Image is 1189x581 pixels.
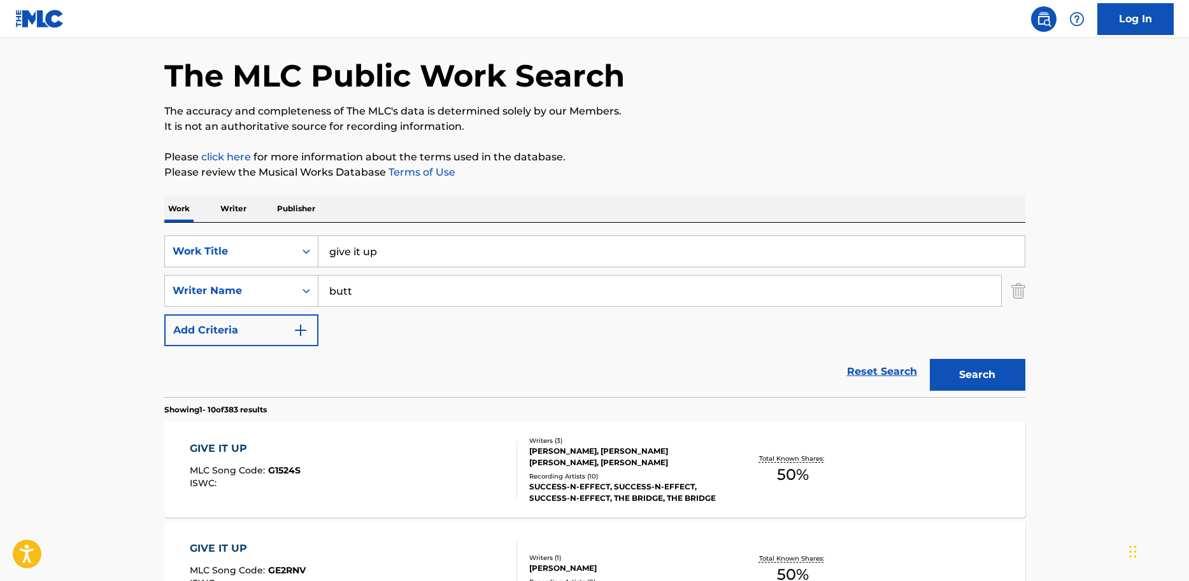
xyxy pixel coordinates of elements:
span: GE2RNV [268,564,306,576]
div: Drag [1129,533,1137,571]
button: Search [930,359,1025,391]
a: Terms of Use [386,166,455,178]
div: Writers ( 1 ) [529,553,722,563]
div: GIVE IT UP [190,441,301,456]
div: [PERSON_NAME] [529,563,722,574]
p: Please for more information about the terms used in the database. [164,150,1025,165]
div: SUCCESS-N-EFFECT, SUCCESS-N-EFFECT, SUCCESS-N-EFFECT, THE BRIDGE, THE BRIDGE [529,481,722,504]
p: Publisher [273,195,319,222]
div: Help [1064,6,1090,32]
a: Log In [1097,3,1174,35]
div: Recording Artists ( 10 ) [529,472,722,481]
div: [PERSON_NAME], [PERSON_NAME] [PERSON_NAME], [PERSON_NAME] [529,445,722,468]
p: Writer [217,195,250,222]
span: G1524S [268,465,301,476]
span: MLC Song Code : [190,564,268,576]
img: MLC Logo [15,10,64,28]
p: Total Known Shares: [759,554,827,563]
img: search [1036,11,1051,27]
img: 9d2ae6d4665cec9f34b9.svg [293,323,308,338]
p: The accuracy and completeness of The MLC's data is determined solely by our Members. [164,104,1025,119]
img: Delete Criterion [1011,275,1025,307]
button: Add Criteria [164,314,318,346]
a: Public Search [1031,6,1057,32]
h1: The MLC Public Work Search [164,57,625,95]
iframe: Chat Widget [1125,520,1189,581]
p: Showing 1 - 10 of 383 results [164,404,267,416]
form: Search Form [164,235,1025,397]
a: click here [201,151,251,163]
a: GIVE IT UPMLC Song Code:G1524SISWC:Writers (3)[PERSON_NAME], [PERSON_NAME] [PERSON_NAME], [PERSON... [164,422,1025,517]
p: Total Known Shares: [759,454,827,463]
div: Writers ( 3 ) [529,436,722,445]
img: help [1069,11,1085,27]
span: ISWC : [190,477,220,489]
div: Writer Name [173,283,287,298]
p: Work [164,195,194,222]
div: Work Title [173,244,287,259]
p: It is not an authoritative source for recording information. [164,119,1025,134]
div: GIVE IT UP [190,541,306,556]
span: 50 % [777,463,809,486]
span: MLC Song Code : [190,465,268,476]
p: Please review the Musical Works Database [164,165,1025,180]
a: Reset Search [841,358,923,386]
